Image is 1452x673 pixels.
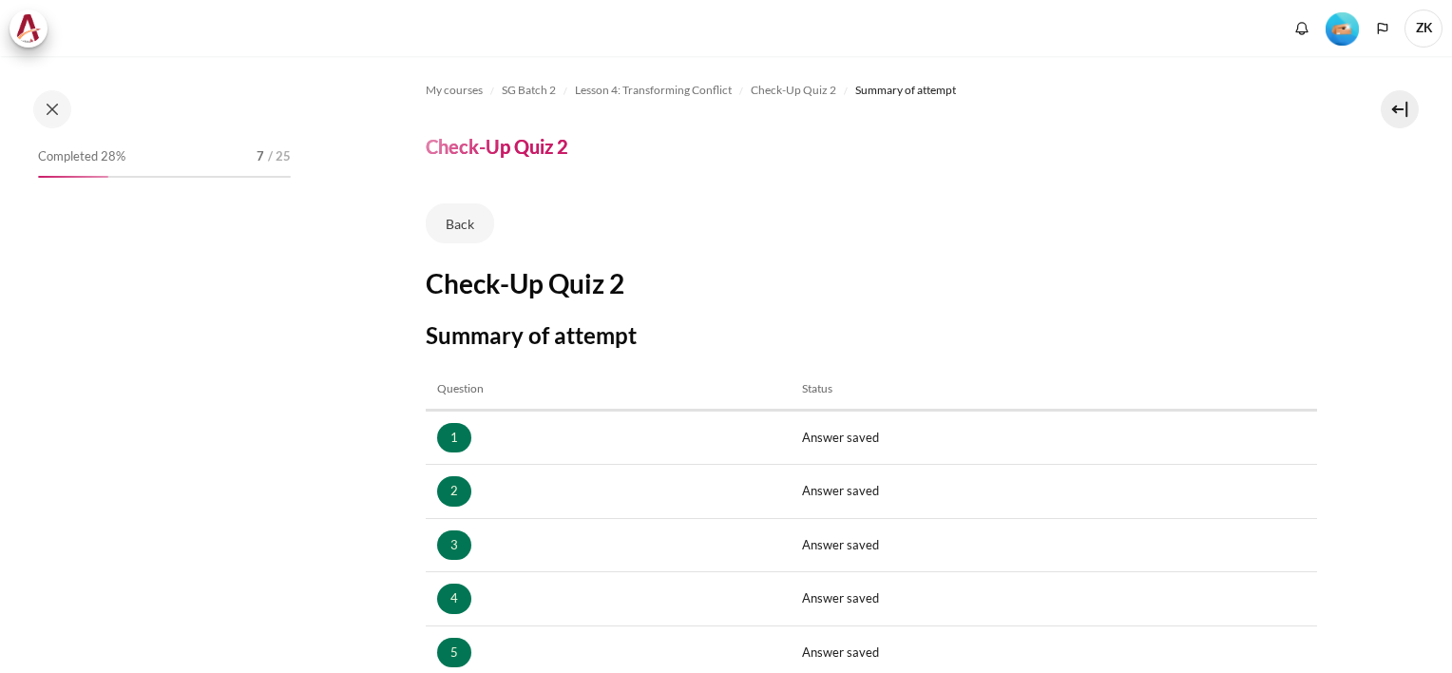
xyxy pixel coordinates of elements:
div: Show notification window with no new notifications [1288,14,1316,43]
a: Level #2 [1318,10,1366,46]
h3: Summary of attempt [426,320,1317,350]
span: / 25 [268,147,291,166]
span: SG Batch 2 [502,82,556,99]
td: Answer saved [791,572,1316,626]
a: 5 [437,638,471,668]
th: Status [791,369,1316,410]
span: 7 [257,147,264,166]
a: Lesson 4: Transforming Conflict [575,79,732,102]
img: Architeck [15,14,42,43]
span: ZK [1404,10,1442,48]
div: 28% [38,176,108,178]
td: Answer saved [791,465,1316,519]
a: 3 [437,530,471,561]
a: 1 [437,423,471,453]
a: User menu [1404,10,1442,48]
span: Lesson 4: Transforming Conflict [575,82,732,99]
span: My courses [426,82,483,99]
td: Answer saved [791,518,1316,572]
a: SG Batch 2 [502,79,556,102]
div: Level #2 [1326,10,1359,46]
span: Check-Up Quiz 2 [751,82,836,99]
a: Back [426,203,494,243]
a: 4 [437,584,471,614]
th: Question [426,369,792,410]
h2: Check-Up Quiz 2 [426,266,1317,300]
nav: Navigation bar [426,75,1317,106]
span: Summary of attempt [855,82,956,99]
a: My courses [426,79,483,102]
img: Level #2 [1326,12,1359,46]
a: 2 [437,476,471,507]
a: Architeck Architeck [10,10,57,48]
h4: Check-Up Quiz 2 [426,134,568,159]
td: Answer saved [791,411,1316,465]
button: Languages [1368,14,1397,43]
span: Completed 28% [38,147,125,166]
a: Check-Up Quiz 2 [751,79,836,102]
